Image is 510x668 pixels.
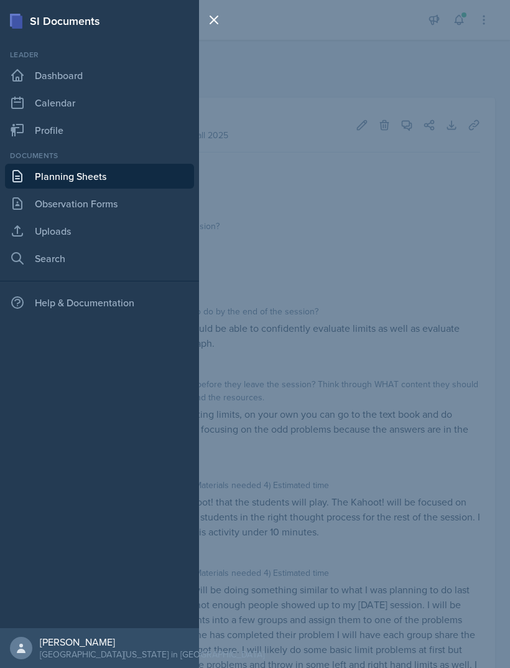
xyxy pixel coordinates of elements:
a: Profile [5,118,194,143]
div: [GEOGRAPHIC_DATA][US_STATE] in [GEOGRAPHIC_DATA] [40,648,264,661]
a: Calendar [5,90,194,115]
div: Help & Documentation [5,290,194,315]
div: Leader [5,49,194,60]
a: Observation Forms [5,191,194,216]
div: Documents [5,150,194,161]
a: Dashboard [5,63,194,88]
div: [PERSON_NAME] [40,636,264,648]
a: Planning Sheets [5,164,194,189]
a: Uploads [5,219,194,243]
a: Search [5,246,194,271]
